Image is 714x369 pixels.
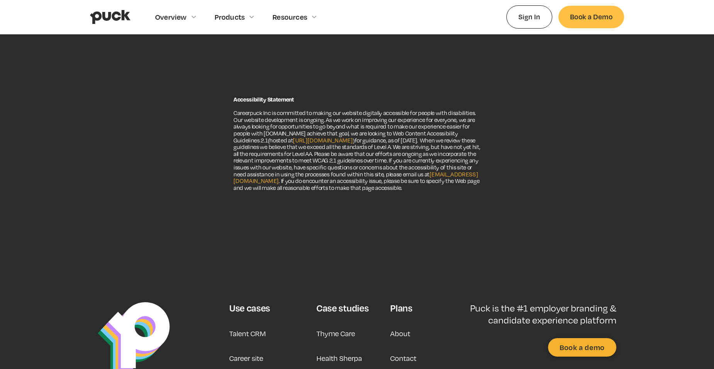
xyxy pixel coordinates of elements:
a: Thyme Care [316,324,355,343]
p: Puck is the #1 employer branding & candidate experience platform [448,302,616,326]
div: Careerpuck Inc is committed to making our website digitally accessible for people with disabiliti... [233,96,481,191]
a: [URL][DOMAIN_NAME] [293,137,353,144]
a: Book a demo [548,338,616,357]
div: Products [215,13,245,21]
div: Overview [155,13,187,21]
a: [EMAIL_ADDRESS][DOMAIN_NAME] [233,171,478,184]
a: Book a Demo [558,6,624,28]
a: Contact [390,349,416,367]
a: Career site [229,349,263,367]
a: Health Sherpa [316,349,362,367]
strong: Accessibility Statement ‍ [233,95,294,103]
a: About [390,324,410,343]
a: Sign In [506,5,552,28]
div: Plans [390,302,412,314]
div: Resources [272,13,307,21]
div: Use cases [229,302,270,314]
a: Talent CRM [229,324,266,343]
div: Case studies [316,302,369,314]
